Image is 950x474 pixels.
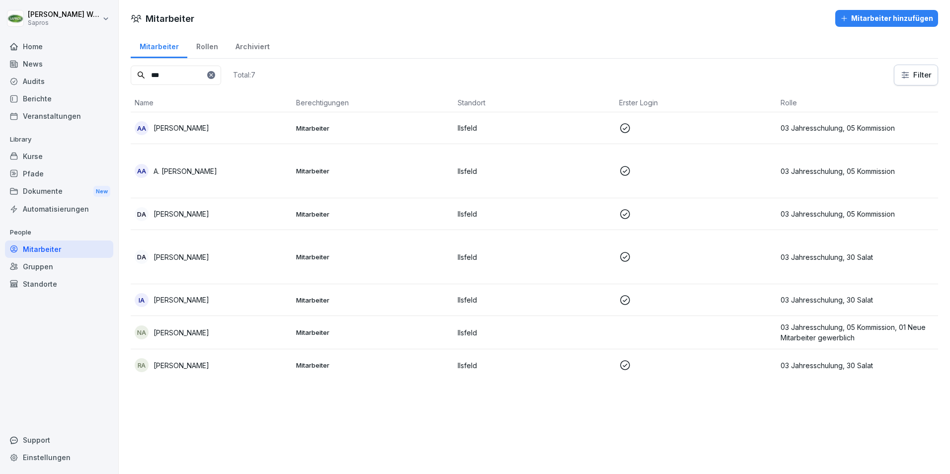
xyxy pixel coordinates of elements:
[458,166,611,176] p: Ilsfeld
[233,70,255,79] p: Total: 7
[5,258,113,275] a: Gruppen
[154,360,209,371] p: [PERSON_NAME]
[458,295,611,305] p: Ilsfeld
[131,33,187,58] a: Mitarbeiter
[615,93,777,112] th: Erster Login
[187,33,227,58] a: Rollen
[5,449,113,466] a: Einstellungen
[5,225,113,240] p: People
[154,166,217,176] p: A. [PERSON_NAME]
[154,209,209,219] p: [PERSON_NAME]
[135,358,149,372] div: RA
[135,250,149,264] div: DA
[835,10,938,27] button: Mitarbeiter hinzufügen
[458,209,611,219] p: Ilsfeld
[296,252,450,261] p: Mitarbeiter
[5,73,113,90] a: Audits
[900,70,932,80] div: Filter
[5,38,113,55] a: Home
[154,295,209,305] p: [PERSON_NAME]
[5,200,113,218] a: Automatisierungen
[146,12,194,25] h1: Mitarbeiter
[454,93,615,112] th: Standort
[296,124,450,133] p: Mitarbeiter
[458,360,611,371] p: Ilsfeld
[135,293,149,307] div: IA
[781,360,934,371] p: 03 Jahresschulung, 30 Salat
[5,431,113,449] div: Support
[135,121,149,135] div: AA
[5,55,113,73] a: News
[135,164,149,178] div: AA
[458,327,611,338] p: Ilsfeld
[5,132,113,148] p: Library
[781,166,934,176] p: 03 Jahresschulung, 05 Kommission
[5,90,113,107] a: Berichte
[5,165,113,182] a: Pfade
[296,328,450,337] p: Mitarbeiter
[5,107,113,125] a: Veranstaltungen
[154,327,209,338] p: [PERSON_NAME]
[292,93,454,112] th: Berechtigungen
[840,13,933,24] div: Mitarbeiter hinzufügen
[154,252,209,262] p: [PERSON_NAME]
[28,10,100,19] p: [PERSON_NAME] Weyreter
[5,148,113,165] a: Kurse
[5,182,113,201] div: Dokumente
[781,252,934,262] p: 03 Jahresschulung, 30 Salat
[781,322,934,343] p: 03 Jahresschulung, 05 Kommission, 01 Neue Mitarbeiter gewerblich
[131,93,292,112] th: Name
[5,182,113,201] a: DokumenteNew
[777,93,938,112] th: Rolle
[93,186,110,197] div: New
[28,19,100,26] p: Sapros
[458,123,611,133] p: Ilsfeld
[135,325,149,339] div: NA
[296,296,450,305] p: Mitarbeiter
[781,209,934,219] p: 03 Jahresschulung, 05 Kommission
[296,166,450,175] p: Mitarbeiter
[135,207,149,221] div: DA
[458,252,611,262] p: Ilsfeld
[296,361,450,370] p: Mitarbeiter
[781,295,934,305] p: 03 Jahresschulung, 30 Salat
[154,123,209,133] p: [PERSON_NAME]
[296,210,450,219] p: Mitarbeiter
[5,275,113,293] a: Standorte
[894,65,938,85] button: Filter
[5,240,113,258] a: Mitarbeiter
[781,123,934,133] p: 03 Jahresschulung, 05 Kommission
[227,33,278,58] a: Archiviert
